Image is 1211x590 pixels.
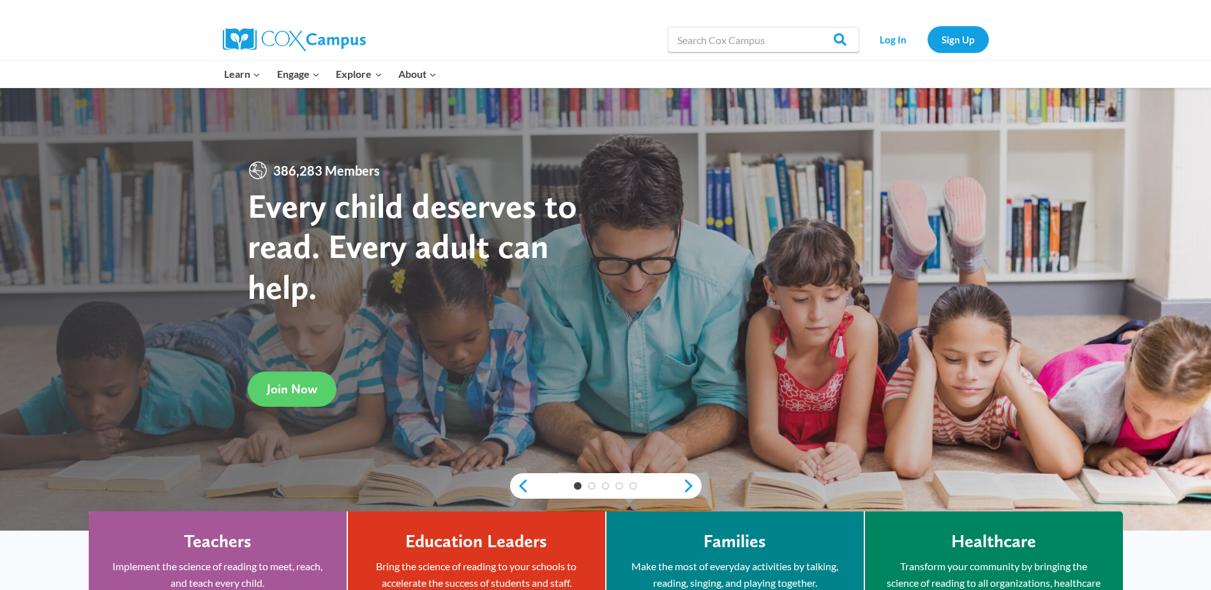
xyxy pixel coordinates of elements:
[928,26,989,52] a: Sign Up
[398,66,437,82] span: About
[668,27,859,52] input: Search Cox Campus
[248,372,336,407] a: Join Now
[951,531,1036,552] h4: Healthcare
[224,66,260,82] span: Learn
[267,381,317,397] span: Join Now
[510,478,529,494] a: previous
[184,531,252,552] h4: Teachers
[615,482,623,490] a: 4
[268,160,385,181] span: 386,283 Members
[277,66,320,82] span: Engage
[682,478,702,494] a: next
[223,28,366,51] img: Cox Campus
[866,26,921,52] a: Log In
[629,482,637,490] a: 5
[405,531,547,552] h4: Education Leaders
[336,66,382,82] span: Explore
[866,26,989,52] nav: Secondary Navigation
[574,482,582,490] a: 1
[703,531,766,552] h4: Families
[248,185,577,307] strong: Every child deserves to read. Every adult can help.
[510,473,702,499] div: content slider buttons
[588,482,596,490] a: 2
[602,482,610,490] a: 3
[216,61,445,87] nav: Primary Navigation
